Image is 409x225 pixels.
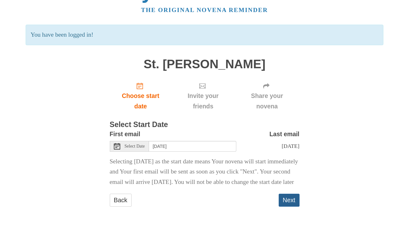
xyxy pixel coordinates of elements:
[235,77,300,115] div: Click "Next" to confirm your start date first.
[110,194,132,207] a: Back
[270,129,300,139] label: Last email
[149,141,236,152] input: Use the arrow keys to pick a date
[279,194,300,207] button: Next
[178,91,228,112] span: Invite your friends
[110,121,300,129] h3: Select Start Date
[110,58,300,71] h1: St. [PERSON_NAME]
[241,91,293,112] span: Share your novena
[110,129,140,139] label: First email
[110,156,300,188] p: Selecting [DATE] as the start date means Your novena will start immediately and Your first email ...
[125,144,145,149] span: Select Date
[171,77,234,115] div: Click "Next" to confirm your start date first.
[282,143,299,149] span: [DATE]
[26,25,383,45] p: You have been logged in!
[110,77,172,115] a: Choose start date
[141,7,268,13] a: The original novena reminder
[116,91,165,112] span: Choose start date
